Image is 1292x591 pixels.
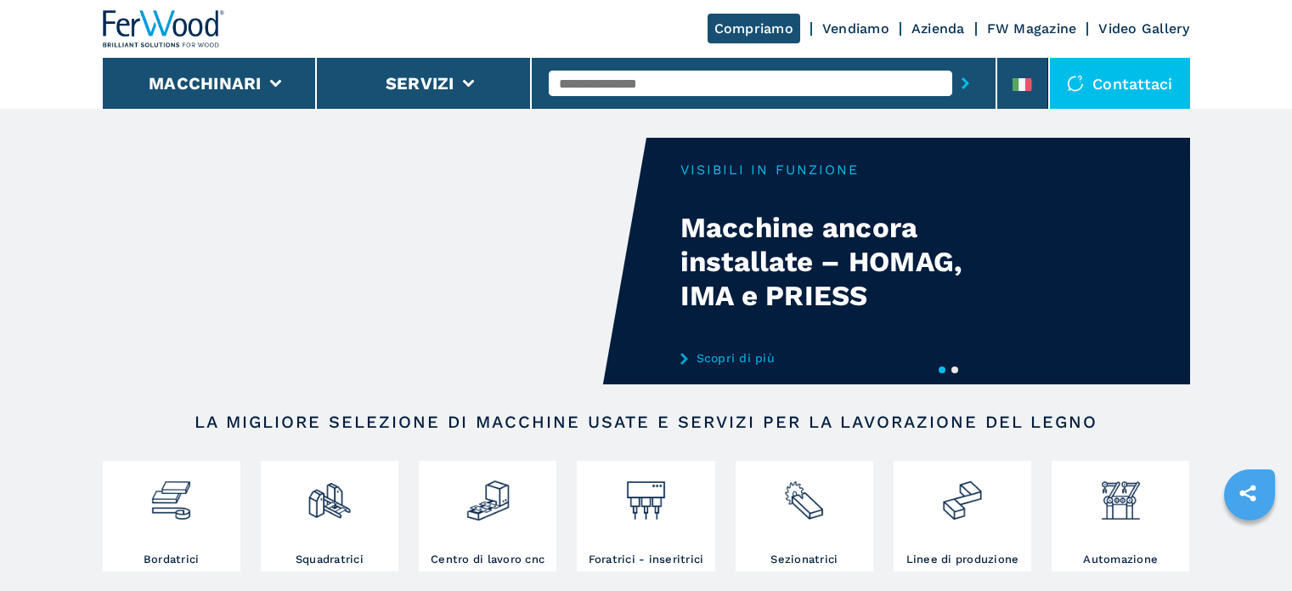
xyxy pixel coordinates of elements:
[987,20,1077,37] a: FW Magazine
[623,465,669,523] img: foratrici_inseritrici_2.png
[149,465,194,523] img: bordatrici_1.png
[431,552,544,567] h3: Centro di lavoro cnc
[906,552,1019,567] h3: Linee di produzione
[939,465,985,523] img: linee_di_produzione_2.png
[103,138,646,384] video: Your browser does not support the video tag.
[1227,472,1269,514] a: sharethis
[103,10,225,48] img: Ferwood
[419,461,556,571] a: Centro di lavoro cnc
[680,351,1013,365] a: Scopri di più
[157,412,1136,432] h2: LA MIGLIORE SELEZIONE DI MACCHINE USATE E SERVIZI PER LA LAVORAZIONE DEL LEGNO
[1098,465,1143,523] img: automazione.png
[296,552,364,567] h3: Squadratrici
[781,465,827,523] img: sezionatrici_2.png
[577,461,714,571] a: Foratrici - inseritrici
[911,20,965,37] a: Azienda
[736,461,873,571] a: Sezionatrici
[1083,552,1158,567] h3: Automazione
[951,367,958,373] button: 2
[1052,461,1189,571] a: Automazione
[894,461,1031,571] a: Linee di produzione
[770,552,838,567] h3: Sezionatrici
[386,73,454,94] button: Servizi
[1050,58,1190,109] div: Contattaci
[822,20,889,37] a: Vendiamo
[1067,75,1084,92] img: Contattaci
[307,465,352,523] img: squadratrici_2.png
[589,552,704,567] h3: Foratrici - inseritrici
[149,73,262,94] button: Macchinari
[465,465,511,523] img: centro_di_lavoro_cnc_2.png
[103,461,240,571] a: Bordatrici
[939,367,945,373] button: 1
[708,14,800,43] a: Compriamo
[261,461,398,571] a: Squadratrici
[1220,514,1279,578] iframe: Chat
[952,64,979,103] button: submit-button
[1098,20,1189,37] a: Video Gallery
[144,552,200,567] h3: Bordatrici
